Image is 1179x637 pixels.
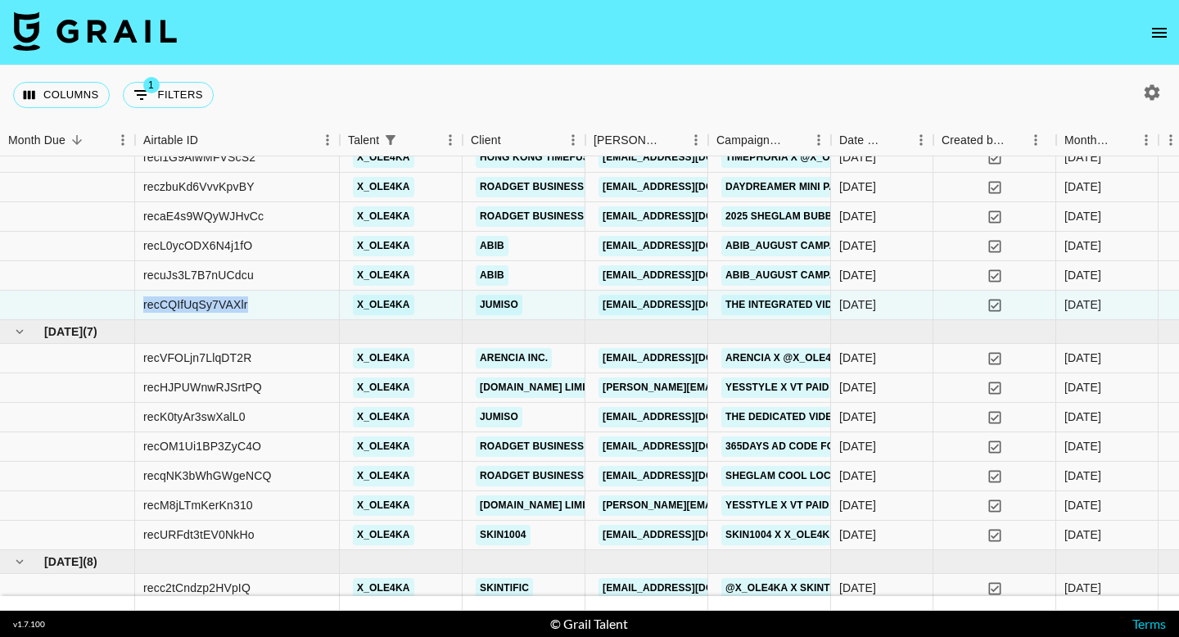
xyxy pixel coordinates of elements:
div: Aug '25 [1064,208,1101,224]
a: SKIN1004 X x_ole4ka 5/5 [721,525,857,545]
div: Aug '25 [1064,237,1101,254]
div: reczbuKd6VvvKpvBY [143,178,255,195]
a: The dedicated video - [PERSON_NAME] [721,407,937,427]
button: Sort [1111,129,1134,151]
a: 365DAYS ad code for video [721,436,880,457]
div: 29/7/2025 [839,350,876,366]
div: Jul '25 [1064,526,1101,543]
div: recc2tCndzp2HVpIQ [143,580,251,596]
button: Menu [909,128,933,152]
a: [EMAIL_ADDRESS][DOMAIN_NAME] [599,147,782,168]
div: [PERSON_NAME] [594,124,661,156]
button: Sort [402,129,425,151]
a: ARENCIA X @x_ole4ka [721,348,850,368]
a: [EMAIL_ADDRESS][DOMAIN_NAME] [599,206,782,227]
div: recqNK3bWhGWgeNCQ [143,468,272,484]
a: x_ole4ka [353,177,414,197]
a: JUMISO [476,407,522,427]
a: Abib_August Campaign @x_ole4ka [721,236,924,256]
a: [EMAIL_ADDRESS][DOMAIN_NAME] [599,466,782,486]
div: Client [463,124,585,156]
div: Jul '25 [1064,438,1101,454]
div: Talent [340,124,463,156]
a: YesStyle x VT Paid Collab Opportunity @x_ole4ka [721,495,1018,516]
div: recK0tyAr3swXalL0 [143,409,246,425]
div: 20/8/2025 [839,208,876,224]
button: Show filters [123,82,214,108]
a: x_ole4ka [353,236,414,256]
button: Sort [1005,129,1028,151]
button: Menu [684,128,708,152]
div: 1 active filter [379,129,402,151]
a: @x_ole4ka x SKINTIFIX_ june [721,578,888,599]
a: [EMAIL_ADDRESS][DOMAIN_NAME] [599,236,782,256]
a: [EMAIL_ADDRESS][DOMAIN_NAME] [599,265,782,286]
button: Select columns [13,82,110,108]
span: [DATE] [44,553,83,570]
span: ( 7 ) [83,323,97,340]
div: recuJs3L7B7nUCdcu [143,267,254,283]
button: Menu [561,128,585,152]
a: x_ole4ka [353,295,414,315]
span: 1 [143,77,160,93]
a: [EMAIL_ADDRESS][DOMAIN_NAME] [599,348,782,368]
button: Menu [1134,128,1159,152]
div: Aug '25 [1064,296,1101,313]
button: Sort [65,129,88,151]
div: Jul '25 [1064,468,1101,484]
a: [EMAIL_ADDRESS][DOMAIN_NAME] [599,177,782,197]
a: x_ole4ka [353,265,414,286]
div: Jul '25 [1064,350,1101,366]
div: 20/8/2025 [839,149,876,165]
div: Campaign (Type) [716,124,784,156]
a: x_ole4ka [353,436,414,457]
button: Show filters [379,129,402,151]
div: recl1G9AlwMFVScS2 [143,149,255,165]
div: © Grail Talent [550,616,628,632]
div: 10/7/2025 [839,468,876,484]
a: x_ole4ka [353,495,414,516]
a: Abib_August Campaign @x_ole4ka [721,265,924,286]
div: Jul '25 [1064,409,1101,425]
div: Month Due [1056,124,1159,156]
div: Client [471,124,501,156]
a: [EMAIL_ADDRESS][DOMAIN_NAME] [599,407,782,427]
div: recL0ycODX6N4j1fO [143,237,252,254]
div: Aug '25 [1064,267,1101,283]
a: Arencia Inc. [476,348,552,368]
div: Aug '25 [1064,178,1101,195]
div: Jul '25 [1064,497,1101,513]
div: recHJPUWnwRJSrtPQ [143,379,262,395]
a: SHEGLAM Cool Lock Airflow Styler Campaign [721,466,991,486]
button: Sort [784,129,806,151]
div: 20/8/2025 [839,178,876,195]
div: Airtable ID [135,124,340,156]
div: Booker [585,124,708,156]
a: 2025 SHEGLAM BUBBLE BATH DREAMS COLLECTION Campaign! [721,206,1053,227]
a: Abib [476,236,508,256]
a: [EMAIL_ADDRESS][DOMAIN_NAME] [599,295,782,315]
a: Terms [1132,616,1166,631]
div: 25/8/2025 [839,267,876,283]
button: Sort [661,129,684,151]
button: Sort [198,129,221,151]
div: recaE4s9WQyWJHvCc [143,208,264,224]
div: 14/7/2025 [839,497,876,513]
a: Daydreamer Mini Palette [721,177,872,197]
div: Jun '25 [1064,580,1101,596]
button: Sort [501,129,524,151]
span: ( 8 ) [83,553,97,570]
div: recCQIfUqSy7VAXlr [143,296,248,313]
a: [PERSON_NAME][EMAIL_ADDRESS][PERSON_NAME][DOMAIN_NAME] [599,495,950,516]
a: Hong Kong TimeFusion Limited [476,147,654,168]
a: [EMAIL_ADDRESS][DOMAIN_NAME] [599,525,782,545]
div: Month Due [8,124,65,156]
a: The integrated video - JUMISO [721,295,898,315]
div: 13/8/2025 [839,237,876,254]
span: [DATE] [44,323,83,340]
div: Date Created [831,124,933,156]
a: SKIN1004 [476,525,531,545]
div: Jul '25 [1064,379,1101,395]
a: Roadget Business [DOMAIN_NAME]. [476,466,676,486]
div: Aug '25 [1064,149,1101,165]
